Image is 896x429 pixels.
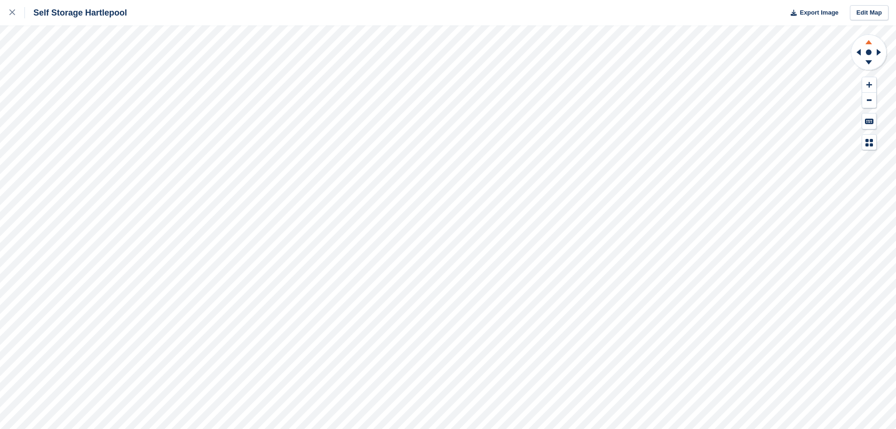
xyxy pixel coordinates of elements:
[850,5,888,21] a: Edit Map
[862,77,876,93] button: Zoom In
[785,5,839,21] button: Export Image
[862,135,876,150] button: Map Legend
[800,8,838,17] span: Export Image
[862,93,876,108] button: Zoom Out
[862,113,876,129] button: Keyboard Shortcuts
[25,7,127,18] div: Self Storage Hartlepool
